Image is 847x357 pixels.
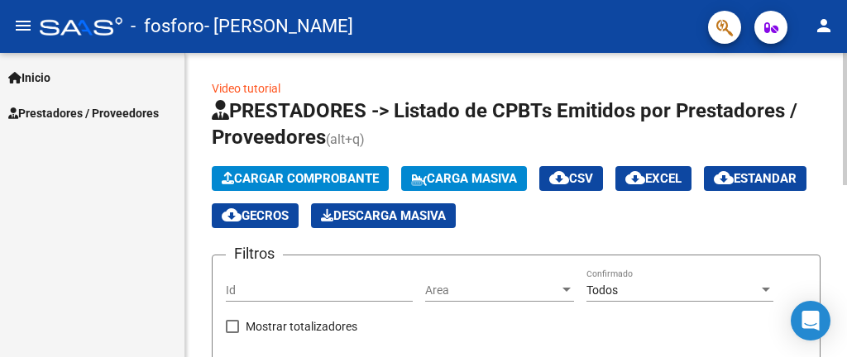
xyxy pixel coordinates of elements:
[615,166,691,191] button: EXCEL
[311,203,456,228] button: Descarga Masiva
[222,205,242,225] mat-icon: cloud_download
[714,168,734,188] mat-icon: cloud_download
[425,283,559,297] span: Area
[411,171,517,186] span: Carga Masiva
[212,203,299,228] button: Gecros
[222,208,289,223] span: Gecros
[714,171,797,186] span: Estandar
[814,16,834,36] mat-icon: person
[226,242,283,265] h3: Filtros
[326,131,365,147] span: (alt+q)
[586,283,618,297] span: Todos
[212,166,389,191] button: Cargar Comprobante
[704,166,806,191] button: Estandar
[212,82,280,95] a: Video tutorial
[791,301,830,340] div: Open Intercom Messenger
[539,166,603,191] button: CSV
[131,8,204,45] span: - fosforo
[212,99,797,149] span: PRESTADORES -> Listado de CPBTs Emitidos por Prestadores / Proveedores
[549,171,593,186] span: CSV
[321,208,446,223] span: Descarga Masiva
[8,104,159,122] span: Prestadores / Proveedores
[13,16,33,36] mat-icon: menu
[222,171,379,186] span: Cargar Comprobante
[246,317,357,336] span: Mostrar totalizadores
[401,166,527,191] button: Carga Masiva
[8,69,50,87] span: Inicio
[311,203,456,228] app-download-masive: Descarga masiva de comprobantes (adjuntos)
[625,168,645,188] mat-icon: cloud_download
[204,8,353,45] span: - [PERSON_NAME]
[549,168,569,188] mat-icon: cloud_download
[625,171,682,186] span: EXCEL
